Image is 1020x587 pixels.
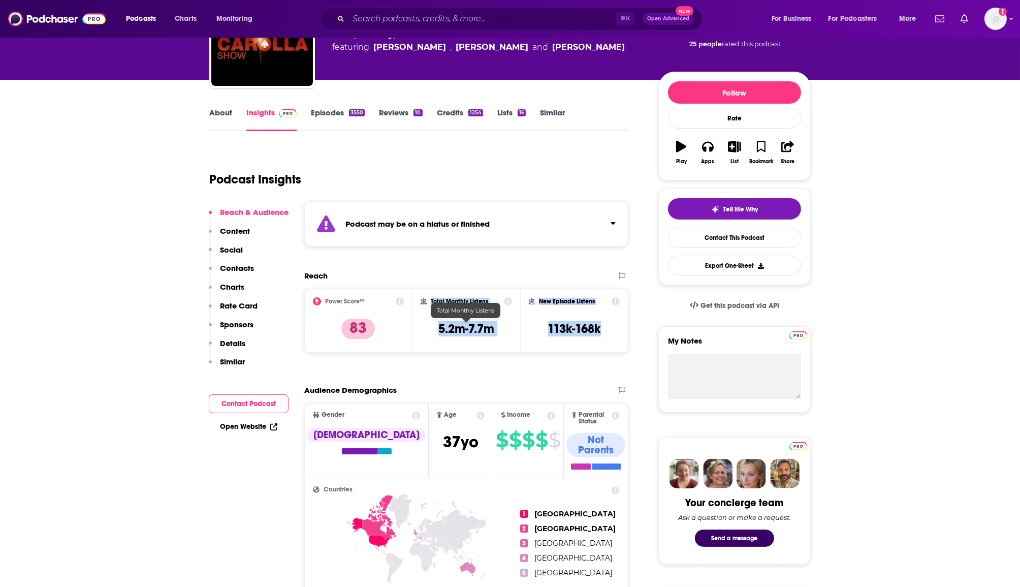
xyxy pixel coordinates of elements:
a: Pro website [789,441,807,450]
button: Similar [209,357,245,376]
button: Export One-Sheet [668,256,801,275]
button: Rate Card [209,301,258,320]
div: Bookmark [749,159,773,165]
button: open menu [119,11,169,27]
span: and [532,41,548,53]
span: For Podcasters [828,12,877,26]
a: Bryan Bishop [373,41,446,53]
a: Contact This Podcast [668,228,801,248]
img: tell me why sparkle [711,205,719,213]
h2: New Episode Listens [539,298,595,305]
button: Social [209,245,243,264]
a: Pro website [789,330,807,339]
span: 4 [520,554,528,562]
span: Gender [322,412,344,418]
span: [GEOGRAPHIC_DATA] [534,568,612,577]
span: 1 [520,510,528,518]
span: 5 [520,569,528,577]
button: Content [209,226,250,245]
a: Gina Grad [456,41,528,53]
button: Show profile menu [984,8,1007,30]
span: $ [535,432,548,448]
span: Logged in as jennevievef [984,8,1007,30]
span: Charts [175,12,197,26]
span: New [676,6,694,16]
button: Play [668,134,694,171]
span: Tell Me Why [723,205,758,213]
div: [DEMOGRAPHIC_DATA] [307,428,426,442]
span: , [450,41,452,53]
a: Reviews10 [379,108,422,131]
img: Podchaser Pro [789,442,807,450]
span: Age [444,412,457,418]
span: More [899,12,916,26]
a: InsightsPodchaser Pro [246,108,297,131]
button: List [721,134,748,171]
a: Credits1254 [437,108,483,131]
button: open menu [822,11,892,27]
span: 25 people [690,40,722,48]
span: rated this podcast [722,40,781,48]
button: Apps [694,134,721,171]
button: Bookmark [748,134,774,171]
span: $ [509,432,521,448]
span: [GEOGRAPHIC_DATA] [534,539,612,548]
img: Podchaser - Follow, Share and Rate Podcasts [8,9,106,28]
div: Rate [668,108,801,129]
span: 37 yo [443,432,479,452]
span: Monitoring [216,12,252,26]
span: Get this podcast via API [700,301,779,310]
a: Episodes3550 [311,108,365,131]
button: tell me why sparkleTell Me Why [668,198,801,220]
img: Sydney Profile [670,459,699,488]
a: Similar [540,108,565,131]
div: 10 [413,109,422,116]
section: Click to expand status details [304,201,628,246]
div: Your concierge team [686,497,784,509]
span: $ [549,432,560,448]
img: Podchaser Pro [279,109,297,117]
h2: Audience Demographics [304,385,397,395]
a: Lists16 [497,108,526,131]
p: Social [220,245,243,255]
span: For Business [772,12,812,26]
span: $ [522,432,534,448]
h2: Total Monthly Listens [431,298,488,305]
div: A daily podcast [332,29,625,53]
img: Barbara Profile [703,459,732,488]
button: Sponsors [209,320,253,338]
div: Ask a question or make a request. [678,513,791,521]
button: Open AdvancedNew [643,13,694,25]
span: featuring [332,41,625,53]
a: Show notifications dropdown [931,10,948,27]
img: Jon Profile [770,459,800,488]
h3: 113k-168k [548,321,601,336]
input: Search podcasts, credits, & more... [348,11,616,27]
button: Contacts [209,263,254,282]
span: Podcasts [126,12,156,26]
strong: Podcast may be on a hiatus or finished [345,219,490,229]
div: Apps [702,159,715,165]
div: List [730,159,739,165]
p: Charts [220,282,244,292]
button: Charts [209,282,244,301]
button: Share [775,134,801,171]
div: Not Parents [566,433,625,457]
img: Jules Profile [737,459,766,488]
img: Podchaser Pro [789,331,807,339]
a: Charts [168,11,203,27]
button: Reach & Audience [209,207,289,226]
p: 83 [341,319,375,339]
button: open menu [892,11,929,27]
a: About [209,108,232,131]
button: Contact Podcast [209,394,289,413]
span: Countries [324,486,353,493]
button: Send a message [695,530,774,547]
p: Sponsors [220,320,253,329]
span: 3 [520,539,528,547]
svg: Add a profile image [999,8,1007,16]
span: [GEOGRAPHIC_DATA] [534,524,616,533]
p: Reach & Audience [220,207,289,217]
span: ⌘ K [616,12,634,25]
